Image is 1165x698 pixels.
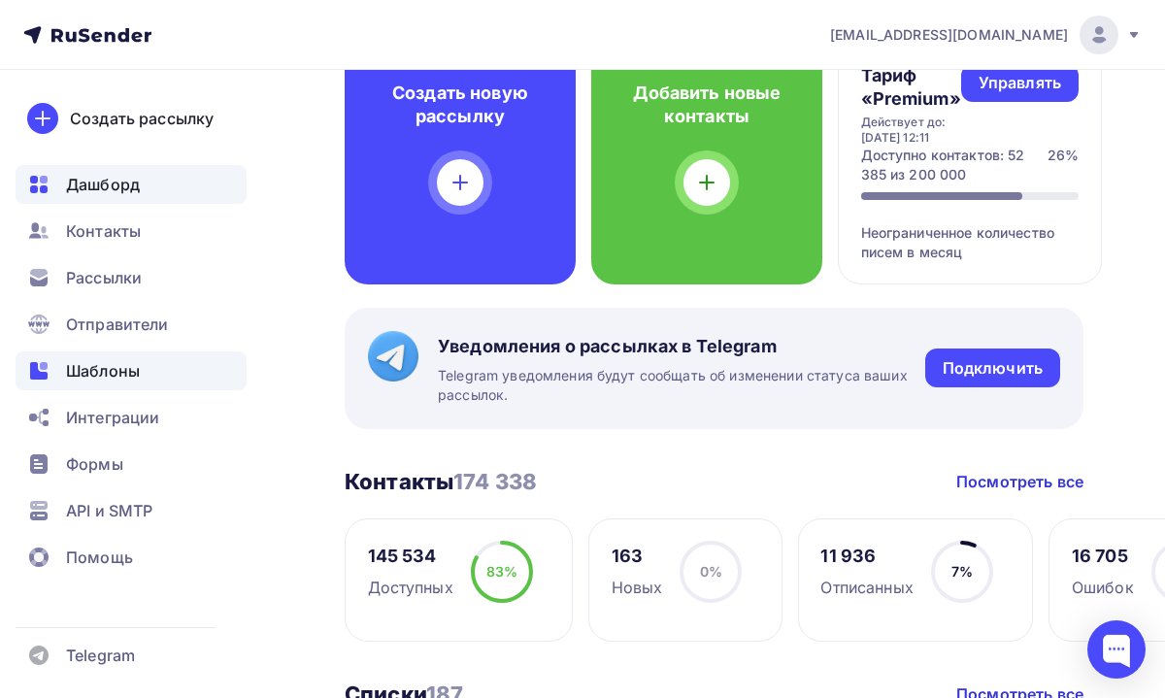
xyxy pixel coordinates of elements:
a: Дашборд [16,165,247,204]
span: 0% [700,563,722,580]
h4: Добавить новые контакты [622,82,791,128]
div: Неограниченное количество писем в месяц [861,200,1080,262]
div: Подключить [943,357,1043,380]
div: Управлять [979,72,1061,94]
a: Шаблоны [16,351,247,390]
div: Ошибок [1072,576,1134,599]
span: Рассылки [66,266,142,289]
span: Помощь [66,546,133,569]
span: Шаблоны [66,359,140,382]
div: 163 [612,545,663,568]
a: Посмотреть все [956,470,1083,493]
a: Управлять [961,64,1079,102]
div: Действует до: [DATE] 12:11 [861,115,961,146]
h3: Контакты [345,468,537,495]
span: 83% [486,563,517,580]
span: [EMAIL_ADDRESS][DOMAIN_NAME] [830,25,1068,45]
div: Новых [612,576,663,599]
span: Отправители [66,313,169,336]
h4: Создать новую рассылку [376,82,545,128]
div: Доступных [368,576,453,599]
span: Интеграции [66,406,159,429]
a: [EMAIL_ADDRESS][DOMAIN_NAME] [830,16,1142,54]
a: Рассылки [16,258,247,297]
span: Формы [66,452,123,476]
span: Контакты [66,219,141,243]
a: Контакты [16,212,247,250]
h4: Тариф «Premium» [861,64,961,111]
a: Отправители [16,305,247,344]
div: 26% [1048,146,1079,184]
span: Telegram уведомления будут сообщать об изменении статуса ваших рассылок. [438,366,925,406]
div: Создать рассылку [70,107,214,130]
div: Доступно контактов: 52 385 из 200 000 [861,146,1048,184]
span: 174 338 [453,469,537,494]
span: Дашборд [66,173,140,196]
span: Уведомления о рассылках в Telegram [438,335,925,358]
div: 145 534 [368,545,453,568]
div: Отписанных [820,576,913,599]
span: API и SMTP [66,499,152,522]
span: 7% [951,563,973,580]
span: Telegram [66,644,135,667]
a: Формы [16,445,247,483]
div: 11 936 [820,545,913,568]
div: 16 705 [1072,545,1134,568]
